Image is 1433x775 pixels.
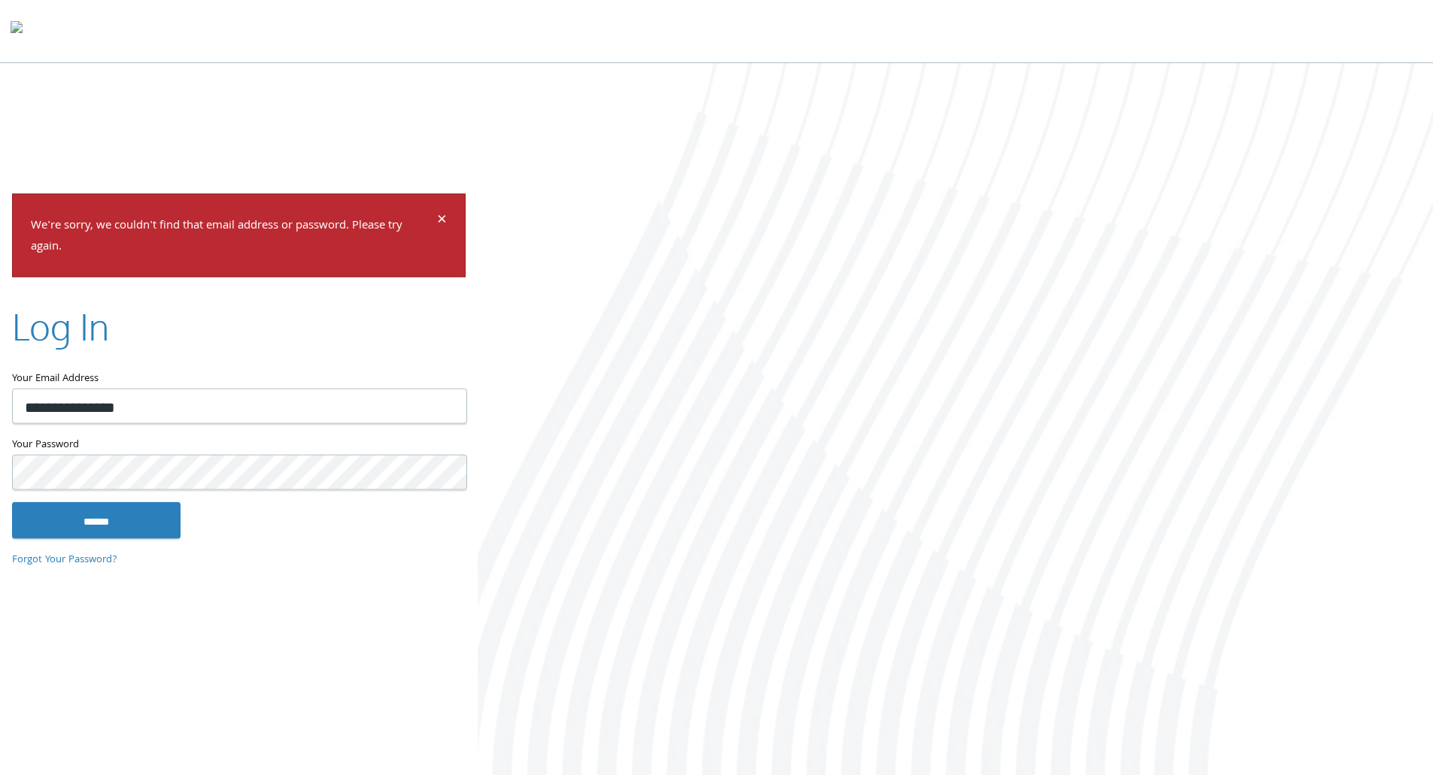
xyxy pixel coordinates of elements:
[12,436,466,455] label: Your Password
[31,215,435,259] p: We're sorry, we couldn't find that email address or password. Please try again.
[11,16,23,46] img: todyl-logo-dark.svg
[12,301,109,352] h2: Log In
[437,212,447,230] button: Dismiss alert
[12,551,117,568] a: Forgot Your Password?
[437,206,447,235] span: ×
